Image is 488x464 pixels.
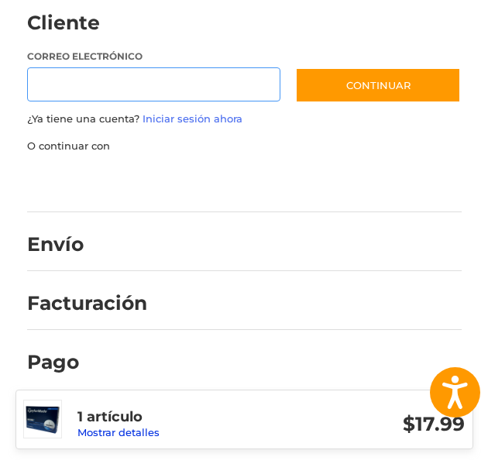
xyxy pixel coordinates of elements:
h2: Cliente [27,11,118,35]
p: ¿Ya tiene una cuenta? [27,112,462,127]
button: Continuar [295,67,461,103]
a: Mostrar detalles [77,426,160,438]
p: O continuar con [27,139,462,154]
img: TaylorMade Distance + Golf Balls [24,400,61,438]
h2: Facturación [27,291,147,315]
h2: Envío [27,232,118,256]
h2: Pago [27,350,118,374]
label: Correo electrónico [27,50,280,64]
a: Iniciar sesión ahora [143,112,242,125]
h3: 1 artículo [77,408,271,426]
iframe: PayPal-paypal [22,169,138,197]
